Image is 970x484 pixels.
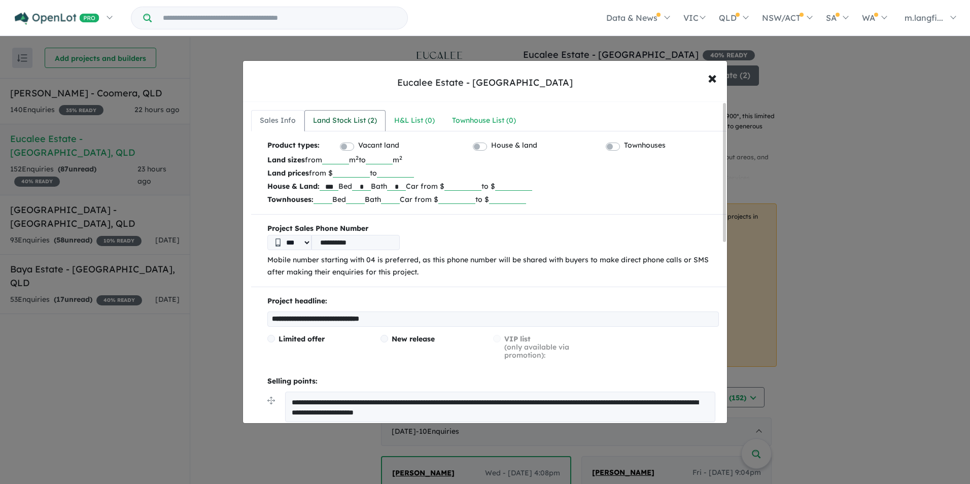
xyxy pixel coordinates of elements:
p: from $ to [267,166,719,180]
b: Land sizes [267,155,305,164]
img: Openlot PRO Logo White [15,12,99,25]
div: H&L List ( 0 ) [394,115,435,127]
span: × [708,66,717,88]
sup: 2 [399,154,402,161]
div: Townhouse List ( 0 ) [452,115,516,127]
div: Land Stock List ( 2 ) [313,115,377,127]
b: Project Sales Phone Number [267,223,719,235]
div: Sales Info [260,115,296,127]
b: Townhouses: [267,195,314,204]
span: Limited offer [279,334,325,343]
p: Bed Bath Car from $ to $ [267,180,719,193]
p: Project headline: [267,295,719,307]
label: Townhouses [624,140,666,152]
b: Product types: [267,140,320,153]
input: Try estate name, suburb, builder or developer [154,7,405,29]
b: House & Land: [267,182,320,191]
p: from m to m [267,153,719,166]
img: Phone icon [275,238,281,247]
p: Mobile number starting with 04 is preferred, as this phone number will be shared with buyers to m... [267,254,719,279]
b: Land prices [267,168,309,178]
p: Selling points: [267,375,719,388]
span: m.langfi... [905,13,943,23]
label: House & land [491,140,537,152]
p: Bed Bath Car from $ to $ [267,193,719,206]
span: New release [392,334,435,343]
div: Eucalee Estate - [GEOGRAPHIC_DATA] [397,76,573,89]
sup: 2 [356,154,359,161]
img: drag.svg [267,397,275,404]
label: Vacant land [358,140,399,152]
